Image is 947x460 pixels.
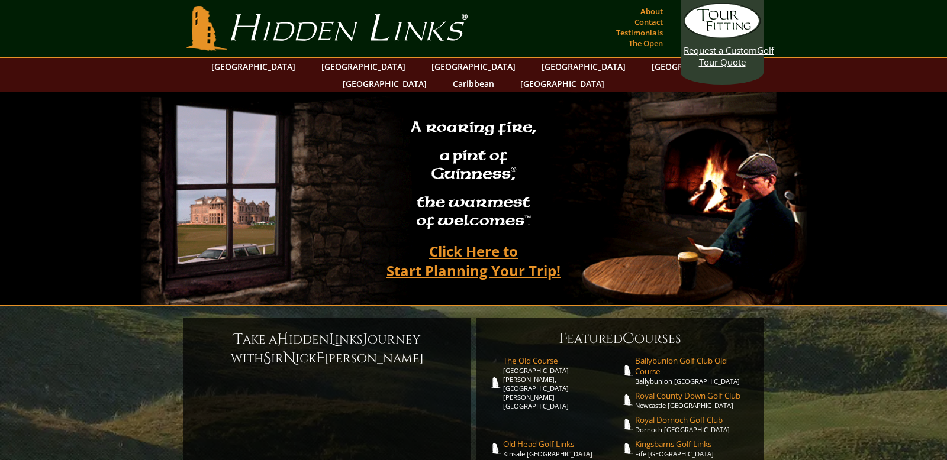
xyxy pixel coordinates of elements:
[635,414,752,434] a: Royal Dornoch Golf ClubDornoch [GEOGRAPHIC_DATA]
[277,330,289,349] span: H
[316,349,324,368] span: F
[632,14,666,30] a: Contact
[315,58,411,75] a: [GEOGRAPHIC_DATA]
[623,329,634,348] span: C
[375,237,572,284] a: Click Here toStart Planning Your Trip!
[646,58,742,75] a: [GEOGRAPHIC_DATA]
[195,330,459,368] h6: ake a idden inks ourney with ir ick [PERSON_NAME]
[503,355,620,366] span: The Old Course
[635,355,752,386] a: Ballybunion Golf Club Old CourseBallybunion [GEOGRAPHIC_DATA]
[503,439,620,449] span: Old Head Golf Links
[503,355,620,410] a: The Old Course[GEOGRAPHIC_DATA][PERSON_NAME], [GEOGRAPHIC_DATA][PERSON_NAME] [GEOGRAPHIC_DATA]
[635,414,752,425] span: Royal Dornoch Golf Club
[536,58,632,75] a: [GEOGRAPHIC_DATA]
[613,24,666,41] a: Testimonials
[337,75,433,92] a: [GEOGRAPHIC_DATA]
[637,3,666,20] a: About
[426,58,521,75] a: [GEOGRAPHIC_DATA]
[284,349,295,368] span: N
[403,113,544,237] h2: A roaring fire, a pint of Guinness , the warmest of welcomes™.
[635,355,752,377] span: Ballybunion Golf Club Old Course
[503,439,620,458] a: Old Head Golf LinksKinsale [GEOGRAPHIC_DATA]
[363,330,368,349] span: J
[635,439,752,458] a: Kingsbarns Golf LinksFife [GEOGRAPHIC_DATA]
[635,439,752,449] span: Kingsbarns Golf Links
[559,329,567,348] span: F
[234,330,243,349] span: T
[684,44,757,56] span: Request a Custom
[329,330,335,349] span: L
[205,58,301,75] a: [GEOGRAPHIC_DATA]
[514,75,610,92] a: [GEOGRAPHIC_DATA]
[635,390,752,410] a: Royal County Down Golf ClubNewcastle [GEOGRAPHIC_DATA]
[488,329,752,348] h6: eatured ourses
[684,3,761,68] a: Request a CustomGolf Tour Quote
[626,35,666,51] a: The Open
[635,390,752,401] span: Royal County Down Golf Club
[447,75,500,92] a: Caribbean
[263,349,271,368] span: S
